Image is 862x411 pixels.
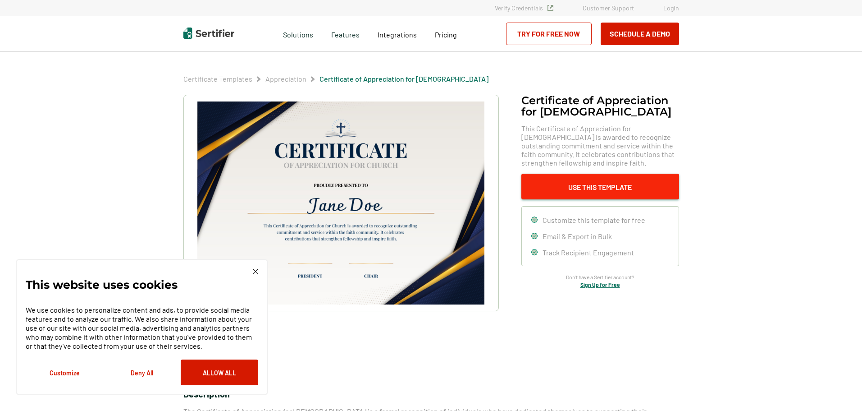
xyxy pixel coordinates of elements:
[521,124,679,167] span: This Certificate of Appreciation for [DEMOGRAPHIC_DATA] is awarded to recognize outstanding commi...
[183,28,234,39] img: Sertifier | Digital Credentialing Platform
[265,74,306,83] a: Appreciation
[26,280,178,289] p: This website uses cookies
[566,273,634,282] span: Don’t have a Sertifier account?
[435,30,457,39] span: Pricing
[183,74,488,83] div: Breadcrumb
[26,305,258,351] p: We use cookies to personalize content and ads, to provide social media features and to analyze ou...
[495,4,553,12] a: Verify Credentials
[183,74,252,83] a: Certificate Templates
[181,360,258,385] button: Allow All
[521,174,679,199] button: Use This Template
[543,232,612,240] span: Email & Export in Bulk
[378,30,417,39] span: Integrations
[817,368,862,411] iframe: Chat Widget
[26,360,103,385] button: Customize
[253,269,258,274] img: Cookie Popup Close
[103,360,181,385] button: Deny All
[319,74,488,83] a: Certificate of Appreciation for [DEMOGRAPHIC_DATA]​
[547,5,553,11] img: Verified
[583,4,634,12] a: Customer Support
[521,95,679,117] h1: Certificate of Appreciation for [DEMOGRAPHIC_DATA]​
[197,102,484,305] img: Certificate of Appreciation for Church​
[283,28,313,39] span: Solutions
[378,28,417,39] a: Integrations
[601,23,679,45] button: Schedule a Demo
[663,4,679,12] a: Login
[543,216,645,224] span: Customize this template for free
[331,28,360,39] span: Features
[506,23,592,45] a: Try for Free Now
[580,282,620,288] a: Sign Up for Free
[543,248,634,257] span: Track Recipient Engagement
[435,28,457,39] a: Pricing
